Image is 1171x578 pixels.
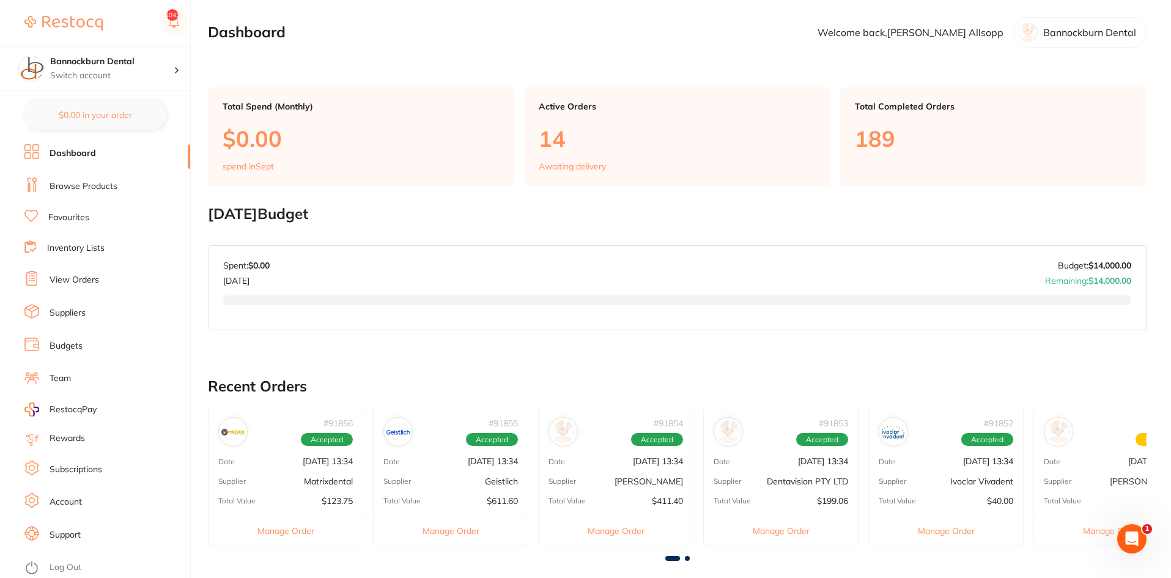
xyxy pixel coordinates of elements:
[50,70,174,82] p: Switch account
[24,9,103,37] a: Restocq Logo
[19,56,43,81] img: Bannockburn Dental
[539,516,693,546] button: Manage Order
[818,27,1003,38] p: Welcome back, [PERSON_NAME] Allsopp
[549,497,586,505] p: Total Value
[819,418,848,428] p: # 91853
[539,102,816,111] p: Active Orders
[961,433,1013,446] span: Accepted
[50,529,81,541] a: Support
[248,260,270,271] strong: $0.00
[1044,497,1081,505] p: Total Value
[50,274,99,286] a: View Orders
[714,477,741,486] p: Supplier
[218,497,256,505] p: Total Value
[48,212,89,224] a: Favourites
[383,477,411,486] p: Supplier
[383,497,421,505] p: Total Value
[984,418,1013,428] p: # 91852
[549,458,565,466] p: Date
[654,418,683,428] p: # 91854
[615,476,683,486] p: [PERSON_NAME]
[717,420,740,443] img: Dentavision PTY LTD
[714,458,730,466] p: Date
[209,516,363,546] button: Manage Order
[50,180,117,193] a: Browse Products
[1088,260,1131,271] strong: $14,000.00
[223,102,500,111] p: Total Spend (Monthly)
[301,433,353,446] span: Accepted
[987,496,1013,506] p: $40.00
[1117,524,1147,554] iframe: Intercom live chat
[221,420,245,443] img: Matrixdental
[50,432,85,445] a: Rewards
[869,516,1023,546] button: Manage Order
[47,242,105,254] a: Inventory Lists
[487,496,518,506] p: $611.60
[50,496,82,508] a: Account
[208,24,286,41] h2: Dashboard
[24,16,103,31] img: Restocq Logo
[704,516,858,546] button: Manage Order
[1044,477,1071,486] p: Supplier
[383,458,400,466] p: Date
[50,464,102,476] a: Subscriptions
[489,418,518,428] p: # 91855
[840,87,1147,186] a: Total Completed Orders189
[50,561,81,574] a: Log Out
[223,161,274,171] p: spend in Sept
[549,477,576,486] p: Supplier
[208,87,514,186] a: Total Spend (Monthly)$0.00spend inSept
[524,87,830,186] a: Active Orders14Awaiting delivery
[879,458,895,466] p: Date
[50,147,96,160] a: Dashboard
[303,456,353,466] p: [DATE] 13:34
[223,126,500,151] p: $0.00
[796,433,848,446] span: Accepted
[466,433,518,446] span: Accepted
[386,420,410,443] img: Geistlich
[1043,27,1136,38] p: Bannockburn Dental
[50,56,174,68] h4: Bannockburn Dental
[1058,261,1131,270] p: Budget:
[208,206,1147,223] h2: [DATE] Budget
[24,558,187,578] button: Log Out
[50,307,86,319] a: Suppliers
[879,497,916,505] p: Total Value
[24,402,97,417] a: RestocqPay
[374,516,528,546] button: Manage Order
[468,456,518,466] p: [DATE] 13:34
[50,404,97,416] span: RestocqPay
[633,456,683,466] p: [DATE] 13:34
[963,456,1013,466] p: [DATE] 13:34
[50,372,71,385] a: Team
[539,126,816,151] p: 14
[950,476,1013,486] p: Ivoclar Vivadent
[652,496,683,506] p: $411.40
[50,340,83,352] a: Budgets
[24,100,166,130] button: $0.00 in your order
[24,402,39,417] img: RestocqPay
[879,477,906,486] p: Supplier
[552,420,575,443] img: Henry Schein Halas
[208,378,1147,395] h2: Recent Orders
[855,102,1132,111] p: Total Completed Orders
[304,476,353,486] p: Matrixdental
[485,476,518,486] p: Geistlich
[714,497,751,505] p: Total Value
[323,418,353,428] p: # 91856
[631,433,683,446] span: Accepted
[1142,524,1152,534] span: 1
[218,477,246,486] p: Supplier
[798,456,848,466] p: [DATE] 13:34
[223,261,270,270] p: Spent:
[223,271,270,286] p: [DATE]
[218,458,235,466] p: Date
[767,476,848,486] p: Dentavision PTY LTD
[1088,275,1131,286] strong: $14,000.00
[539,161,606,171] p: Awaiting delivery
[322,496,353,506] p: $123.75
[817,496,848,506] p: $199.06
[855,126,1132,151] p: 189
[1045,271,1131,286] p: Remaining:
[1044,458,1060,466] p: Date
